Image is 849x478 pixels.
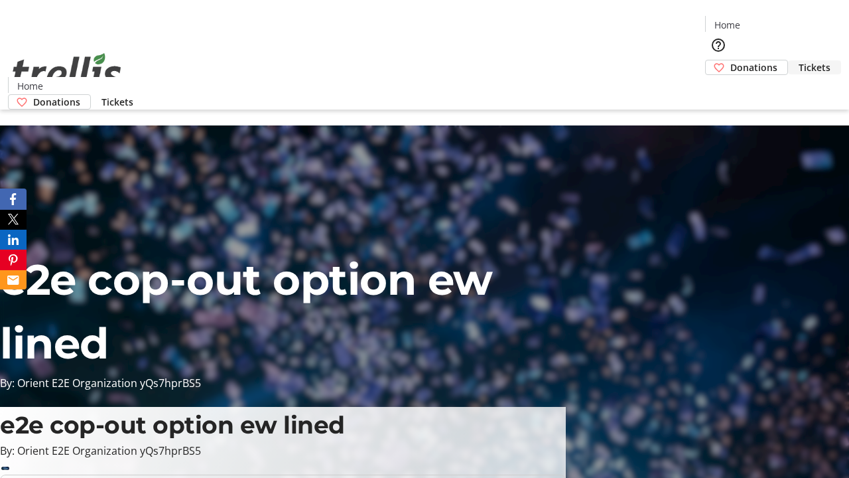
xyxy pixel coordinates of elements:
a: Tickets [91,95,144,109]
a: Donations [8,94,91,110]
span: Home [17,79,43,93]
button: Help [705,32,732,58]
a: Tickets [788,60,841,74]
span: Tickets [101,95,133,109]
span: Home [714,18,740,32]
button: Cart [705,75,732,102]
a: Home [9,79,51,93]
img: Orient E2E Organization yQs7hprBS5's Logo [8,39,126,105]
span: Tickets [799,60,830,74]
a: Home [706,18,748,32]
span: Donations [730,60,777,74]
span: Donations [33,95,80,109]
a: Donations [705,60,788,75]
